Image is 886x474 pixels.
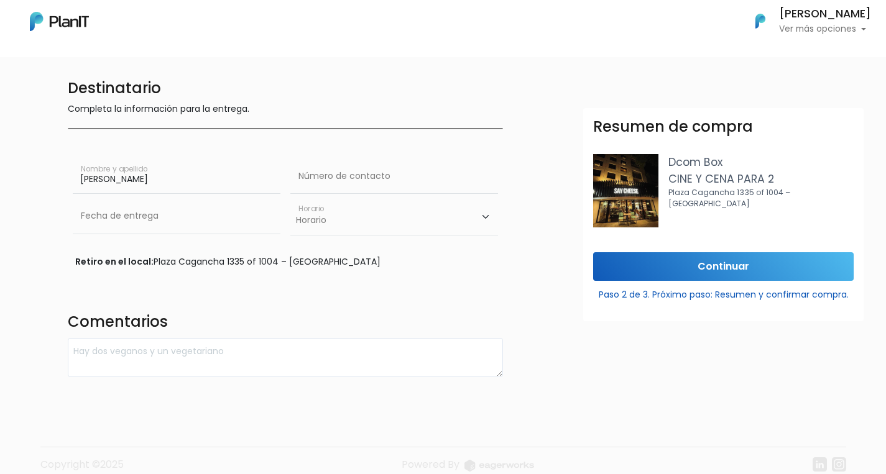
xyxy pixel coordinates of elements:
[64,12,179,36] div: ¿Necesitás ayuda?
[75,255,496,268] div: Plaza Cagancha 1335 of 1004 – [GEOGRAPHIC_DATA]
[739,5,871,37] button: PlanIt Logo [PERSON_NAME] Ver más opciones
[593,283,854,301] p: Paso 2 de 3. Próximo paso: Resumen y confirmar compra.
[402,457,459,472] span: translation missing: es.layouts.footer.powered_by
[779,25,871,34] p: Ver más opciones
[593,118,753,136] h3: Resumen de compra
[73,199,280,234] input: Fecha de entrega
[75,255,154,268] span: Retiro en el local:
[290,159,498,194] input: Número de contacto
[668,154,854,170] p: Dcom Box
[747,7,774,35] img: PlanIt Logo
[668,187,854,210] p: Plaza Cagancha 1335 of 1004 – [GEOGRAPHIC_DATA]
[464,460,534,472] img: logo_eagerworks-044938b0bf012b96b195e05891a56339191180c2d98ce7df62ca656130a436fa.svg
[68,80,504,98] h4: Destinatario
[593,154,658,227] img: WhatsApp_Image_2024-05-31_at_10.12.15.jpeg
[68,103,504,118] p: Completa la información para la entrega.
[68,313,504,334] h4: Comentarios
[779,9,871,20] h6: [PERSON_NAME]
[593,252,854,281] input: Continuar
[668,171,854,187] p: CINE Y CENA PARA 2
[73,159,280,194] input: Nombre y apellido
[30,12,89,31] img: PlanIt Logo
